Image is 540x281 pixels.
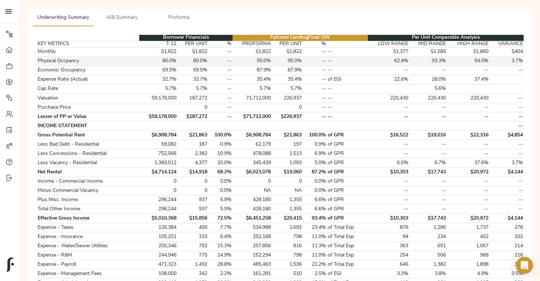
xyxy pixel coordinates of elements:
[409,214,447,223] td: $17,743
[447,205,490,214] td: --
[327,232,368,242] td: of Total Exp
[327,186,368,195] td: of GPR
[489,214,524,223] td: $4,144
[327,47,368,56] td: --
[272,103,302,112] td: 0
[327,195,368,205] td: of GPR
[233,186,272,195] td: NA
[272,242,302,251] td: 816
[327,223,368,232] td: of Total Exp
[233,269,272,279] td: 161,281
[177,140,208,149] td: 187
[327,214,368,223] td: of GPR
[37,66,139,75] td: Economic Occupancy
[208,56,232,66] td: --
[303,131,327,140] td: 100.0%
[327,56,368,66] td: --
[447,47,490,56] td: $1,860
[37,103,139,112] td: Purchase Price
[327,269,368,279] td: of EGI
[177,75,208,84] td: 32.7%
[208,66,232,75] td: --
[37,223,139,232] td: Expense - Taxes
[368,260,409,269] td: 646
[177,232,208,242] td: 333
[272,195,302,205] td: 1,355
[233,158,272,168] td: 345,439
[37,112,139,121] td: Lesser of PP or Value
[327,251,368,260] td: of Total Exp
[368,103,409,112] td: --
[489,205,524,214] td: --
[327,75,368,84] td: of EGI
[233,205,272,214] td: 428,180
[177,251,208,260] td: 775
[368,56,409,66] td: 62.4%
[208,251,232,260] td: 14.9%
[177,66,208,75] td: 69.5%
[177,41,208,47] th: PER UNIT
[368,232,409,242] td: 94
[447,214,490,223] td: $20,972
[37,260,139,269] td: Expense - Payroll
[489,41,524,47] th: VARIANCE
[409,223,447,232] td: 1,286
[177,168,208,177] td: $14,918
[208,149,232,158] td: 10.9%
[139,41,177,47] th: T-12
[368,177,409,186] td: --
[233,112,272,121] td: $71,712,000
[447,260,490,269] td: 1,898
[139,149,177,158] td: 752,566
[409,94,447,103] td: 220,430
[327,94,368,103] td: --
[37,269,139,279] td: Expense - Management Fees
[327,205,368,214] td: of GPR
[303,75,327,84] td: --
[327,168,368,177] td: of GPR
[208,205,232,214] td: 5.9%
[447,232,490,242] td: 402
[409,112,447,121] td: --
[409,158,447,168] td: 6.7%
[303,47,327,56] td: --
[208,223,232,232] td: 7.7%
[233,223,272,232] td: 534,988
[447,251,490,260] td: 968
[272,131,302,140] td: $21,863
[303,168,327,177] td: 87.2%
[233,131,272,140] td: $6,908,784
[368,269,409,279] td: 3.3%
[327,103,368,112] td: --
[233,140,272,149] td: 62,179
[489,223,524,232] td: 278
[272,56,302,66] td: 95.0%
[303,177,327,186] td: 0.0%
[447,177,490,186] td: --
[409,168,447,177] td: $17,743
[272,149,302,158] td: 1,513
[139,140,177,149] td: 59,082
[489,260,524,269] td: 379
[37,13,89,22] span: Underwriting Summary
[37,131,139,140] td: Gross Potential Rent
[208,94,232,103] td: --
[272,168,302,177] td: $19,060
[272,41,302,47] th: PER UNIT
[368,66,409,75] td: --
[208,269,232,279] td: 2.2%
[489,131,524,140] td: $4,854
[272,269,302,279] td: 510
[368,140,409,149] td: --
[233,35,368,41] th: Fulcrum Lending Final UW
[272,186,302,195] td: NA
[139,84,177,93] td: 5.7%
[139,168,177,177] td: $4,714,124
[208,75,232,84] td: --
[177,223,208,232] td: 400
[233,242,272,251] td: 257,856
[327,177,368,186] td: of GPR
[272,260,302,269] td: 1,536
[447,112,490,121] td: --
[139,186,177,195] td: 0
